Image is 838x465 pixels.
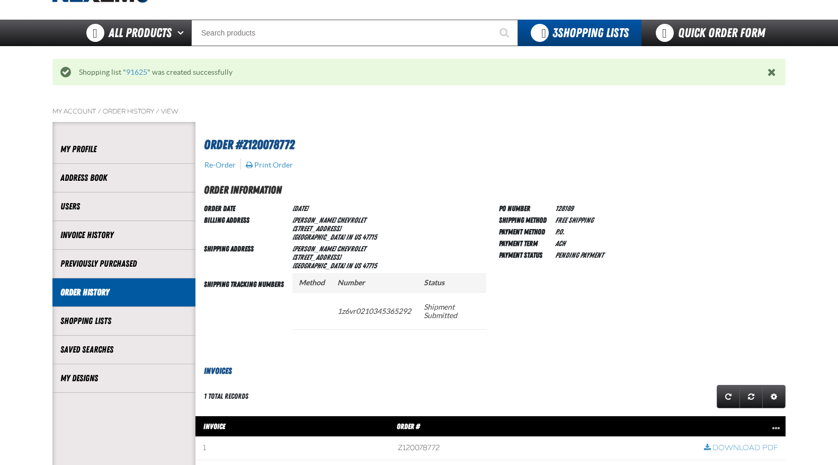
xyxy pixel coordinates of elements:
span: [STREET_ADDRESS] [292,253,341,261]
td: PO Number [499,202,551,214]
td: 1z6vr0210345365292 [331,292,417,329]
a: My Account [52,107,96,116]
td: Order Date [204,202,288,214]
span: [GEOGRAPHIC_DATA] [292,233,344,241]
a: Expand or Collapse Grid Settings [762,385,786,408]
span: P.O. [555,227,564,236]
td: Shipment Submitted [417,292,486,329]
span: US [354,261,361,270]
span: Order # [397,422,420,431]
th: Method [292,273,331,293]
th: Row actions [697,416,786,437]
a: Quick Order Form [641,20,785,46]
span: Order #Z120078772 [204,137,295,152]
h2: Order Information [204,182,786,198]
button: Start Searching [492,20,518,46]
span: Free Shipping [555,216,593,224]
strong: 3 [552,25,558,40]
a: My Profile [60,143,188,155]
button: Re-Order [204,160,236,170]
span: 128189 [555,204,573,213]
nav: Breadcrumbs [52,107,786,116]
bdo: 47715 [362,233,377,241]
button: Print Order [245,160,293,170]
a: My Designs [60,372,188,384]
span: ACH [555,239,565,248]
input: Search [191,20,518,46]
span: [PERSON_NAME] Chevrolet [292,216,365,224]
div: 1 total records [204,391,248,401]
span: [DATE] [292,204,308,213]
th: Status [417,273,486,293]
bdo: 47715 [362,261,377,270]
h3: Invoices [195,365,786,378]
span: IN [346,261,352,270]
a: Reset grid action [739,385,763,408]
button: You have 3 Shopping Lists. Open to view details [518,20,641,46]
span: Pending payment [555,251,603,259]
div: Shopping list " " was created successfully [71,67,768,77]
a: View [161,107,179,116]
a: Invoice History [60,229,188,241]
span: Shopping Lists [552,25,629,40]
span: / [156,107,159,116]
button: Close the Notification [765,64,780,80]
a: 91625 [126,68,147,76]
span: Invoice [203,422,225,431]
td: Shipping Address [204,242,288,271]
a: Download PDF row action [704,443,778,453]
a: Previously Purchased [60,258,188,270]
td: Payment Status [499,249,551,260]
td: Z120078772 [390,437,697,460]
span: [GEOGRAPHIC_DATA] [292,261,344,270]
a: Users [60,200,188,213]
button: Open All Products pages [174,20,191,46]
a: Order History [103,107,154,116]
span: / [97,107,101,116]
a: Address Book [60,172,188,184]
th: Number [331,273,417,293]
td: Shipping Tracking Numbers [204,271,288,348]
span: US [354,233,361,241]
span: IN [346,233,352,241]
span: All Products [109,23,172,42]
span: [STREET_ADDRESS] [292,224,341,233]
td: 1 [195,437,390,460]
td: Shipping Method [499,214,551,225]
span: [PERSON_NAME] Chevrolet [292,244,365,253]
a: Order History [60,286,188,299]
a: Shopping Lists [60,315,188,327]
td: Payment Term [499,237,551,249]
a: Saved Searches [60,344,188,356]
td: Billing Address [204,214,288,242]
td: Payment Method [499,225,551,237]
a: Refresh grid action [717,385,740,408]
